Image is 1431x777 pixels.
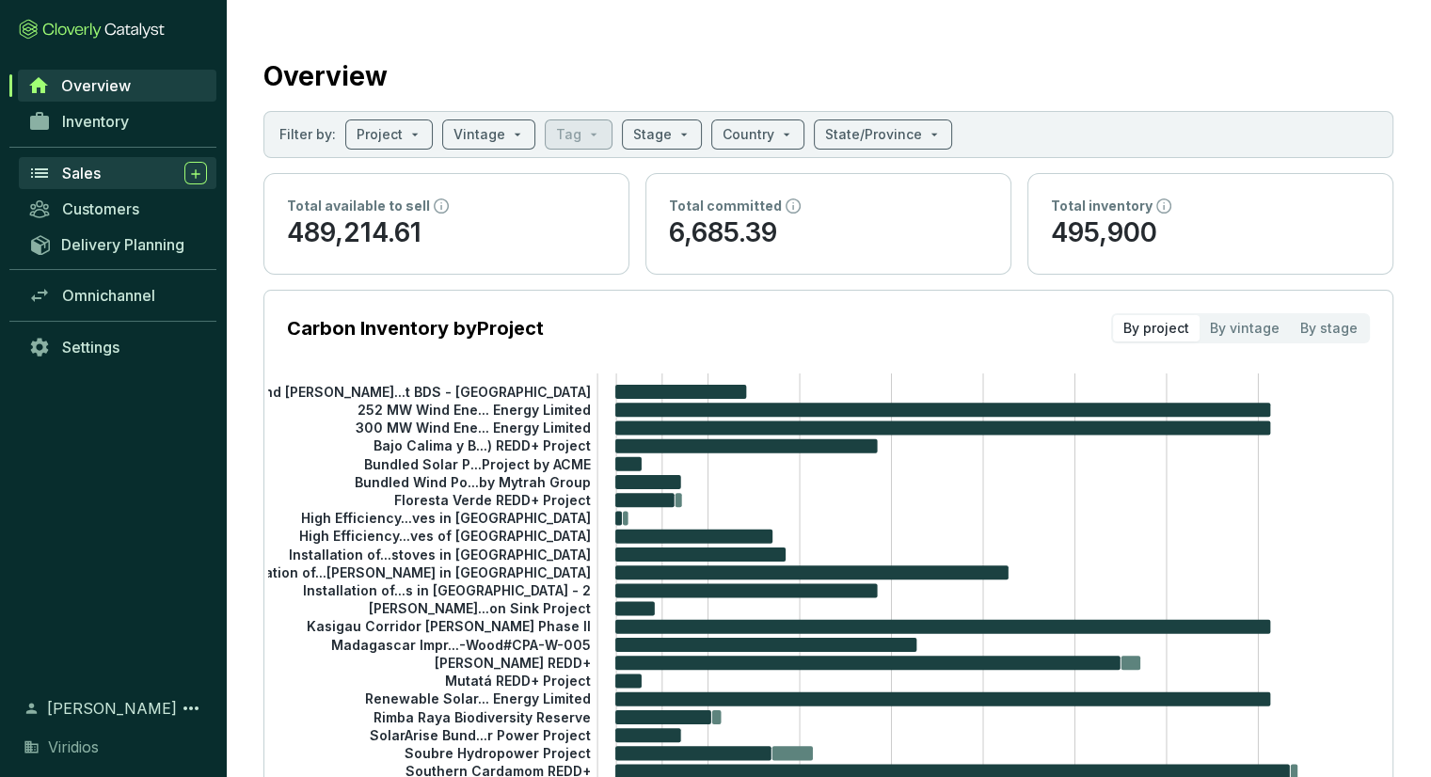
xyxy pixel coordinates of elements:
tspan: Kasigau Corridor [PERSON_NAME] Phase II [307,618,591,634]
tspan: 10 MW wind [PERSON_NAME]...t BDS - [GEOGRAPHIC_DATA] [201,383,591,399]
a: Customers [19,193,216,225]
tspan: Bundled Solar P...Project by ACME [364,455,591,471]
span: [PERSON_NAME] [47,697,177,720]
tspan: [PERSON_NAME]...on Sink Project [369,600,591,616]
a: Inventory [19,105,216,137]
tspan: Madagascar Impr...-Wood#CPA-W-005 [331,636,591,652]
span: Sales [62,164,101,182]
a: Sales [19,157,216,189]
span: Delivery Planning [61,235,184,254]
div: segmented control [1111,313,1370,343]
tspan: Renewable Solar... Energy Limited [365,690,591,706]
tspan: Installation of...[PERSON_NAME] in [GEOGRAPHIC_DATA] [224,564,591,580]
tspan: Mutatá REDD+ Project [445,673,591,689]
span: Settings [62,338,119,357]
div: By vintage [1200,315,1290,341]
span: Customers [62,199,139,218]
p: 6,685.39 [669,215,988,251]
p: Total inventory [1051,197,1153,215]
p: Carbon Inventory by Project [287,315,544,341]
a: Settings [19,331,216,363]
div: By project [1113,315,1200,341]
h2: Overview [263,56,388,96]
tspan: Bajo Calima y B...) REDD+ Project [374,437,591,453]
tspan: High Efficiency...ves in [GEOGRAPHIC_DATA] [301,510,591,526]
a: Omnichannel [19,279,216,311]
tspan: Installation of...stoves in [GEOGRAPHIC_DATA] [289,546,591,562]
tspan: [PERSON_NAME] REDD+ [435,655,591,671]
span: Viridios [48,736,99,758]
div: By stage [1290,315,1368,341]
span: Overview [61,76,131,95]
span: Omnichannel [62,286,155,305]
tspan: Floresta Verde REDD+ Project [394,492,591,508]
tspan: Installation of...s in [GEOGRAPHIC_DATA] - 2 [303,582,591,598]
tspan: Soubre Hydropower Project [405,745,591,761]
a: Delivery Planning [19,229,216,260]
tspan: High Efficiency...ves of [GEOGRAPHIC_DATA] [299,528,591,544]
a: Overview [18,70,216,102]
tspan: SolarArise Bund...r Power Project [370,727,591,743]
p: Tag [556,125,581,144]
tspan: 300 MW Wind Ene... Energy Limited [356,420,591,436]
tspan: Rimba Raya Biodiversity Reserve [374,708,591,724]
tspan: Bundled Wind Po...by Mytrah Group [355,473,591,489]
p: Total committed [669,197,782,215]
p: 495,900 [1051,215,1370,251]
span: Inventory [62,112,129,131]
p: Filter by: [279,125,336,144]
tspan: 252 MW Wind Ene... Energy Limited [358,402,591,418]
p: 489,214.61 [287,215,606,251]
p: Total available to sell [287,197,430,215]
